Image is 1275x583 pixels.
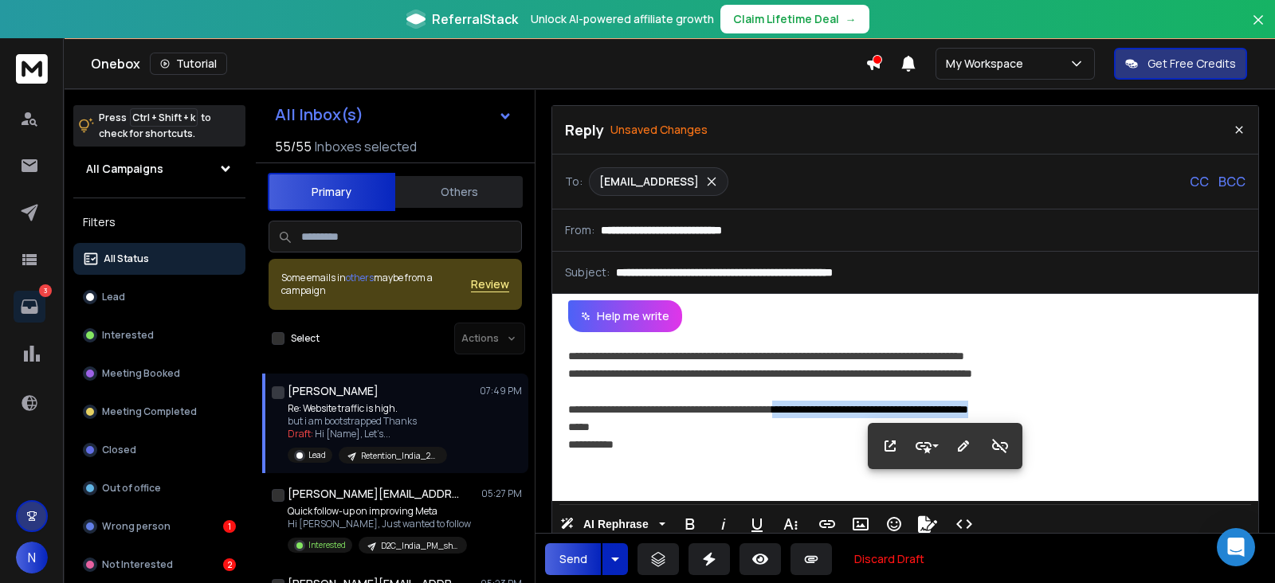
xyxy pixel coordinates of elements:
[102,367,180,380] p: Meeting Booked
[610,122,708,138] p: Unsaved Changes
[599,174,699,190] p: [EMAIL_ADDRESS]
[1114,48,1247,80] button: Get Free Credits
[99,110,211,142] p: Press to check for shortcuts.
[102,405,197,418] p: Meeting Completed
[1218,172,1246,191] p: BCC
[288,383,379,399] h1: [PERSON_NAME]
[565,174,583,190] p: To:
[102,329,154,342] p: Interested
[73,396,245,428] button: Meeting Completed
[73,243,245,275] button: All Status
[308,539,346,551] p: Interested
[288,505,471,518] p: Quick follow-up on improving Meta
[73,549,245,581] button: Not Interested2
[531,11,714,27] p: Unlock AI-powered affiliate growth
[281,272,471,297] div: Some emails in maybe from a campaign
[912,430,942,462] button: Style
[73,434,245,466] button: Closed
[308,449,326,461] p: Lead
[223,520,236,533] div: 1
[102,558,173,571] p: Not Interested
[845,508,876,540] button: Insert Image (Ctrl+P)
[948,430,979,462] button: Edit Link
[73,472,245,504] button: Out of office
[1147,56,1236,72] p: Get Free Credits
[841,543,937,575] button: Discard Draft
[104,252,149,265] p: All Status
[675,508,705,540] button: Bold (Ctrl+B)
[742,508,772,540] button: Underline (Ctrl+U)
[102,291,125,303] p: Lead
[315,137,417,156] h3: Inboxes selected
[102,520,171,533] p: Wrong person
[720,5,869,33] button: Claim Lifetime Deal→
[912,508,943,540] button: Signature
[223,558,236,571] div: 2
[86,161,163,177] h1: All Campaigns
[565,222,594,238] p: From:
[288,486,463,502] h1: [PERSON_NAME][EMAIL_ADDRESS][DOMAIN_NAME]
[471,276,509,292] button: Review
[288,415,447,428] p: but i am bootstrapped Thanks
[150,53,227,75] button: Tutorial
[565,119,604,141] p: Reply
[1217,528,1255,566] div: Open Intercom Messenger
[545,543,601,575] button: Send
[875,430,905,462] button: Open Link
[102,482,161,495] p: Out of office
[73,211,245,233] h3: Filters
[73,153,245,185] button: All Campaigns
[288,427,313,440] span: Draft:
[481,487,522,500] p: 05:27 PM
[1190,172,1209,191] p: CC
[73,511,245,542] button: Wrong person1
[73,358,245,389] button: Meeting Booked
[288,402,447,415] p: Re: Website traffic is high.
[130,108,198,127] span: Ctrl + Shift + k
[14,291,45,323] a: 3
[315,427,390,440] span: Hi [Name], Let’s ...
[557,508,669,540] button: AI Rephrase
[565,264,610,280] p: Subject:
[288,518,471,530] p: Hi [PERSON_NAME], Just wanted to follow
[580,518,652,531] span: AI Rephrase
[845,11,857,27] span: →
[275,137,312,156] span: 55 / 55
[946,56,1030,72] p: My Workspace
[775,508,806,540] button: More Text
[39,284,52,297] p: 3
[432,10,518,29] span: ReferralStack
[275,107,363,123] h1: All Inbox(s)
[1248,10,1269,48] button: Close banner
[361,450,437,462] p: Retention_India_2variation
[73,281,245,313] button: Lead
[16,542,48,573] button: N
[568,300,682,332] button: Help me write
[346,271,374,284] span: others
[268,173,395,211] button: Primary
[879,508,909,540] button: Emoticons
[291,332,320,345] label: Select
[102,444,136,456] p: Closed
[262,99,525,131] button: All Inbox(s)
[91,53,865,75] div: Onebox
[949,508,979,540] button: Code View
[708,508,739,540] button: Italic (Ctrl+I)
[480,385,522,397] p: 07:49 PM
[73,319,245,351] button: Interested
[381,540,457,552] p: D2C_India_PM_shopify/google&meta-Ads
[395,174,523,209] button: Others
